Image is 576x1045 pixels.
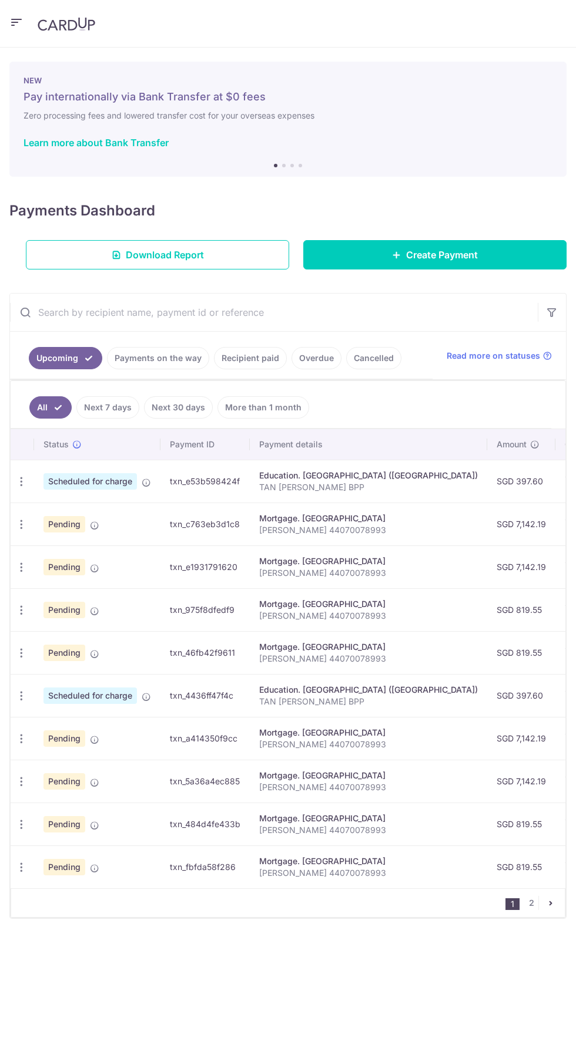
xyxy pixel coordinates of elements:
span: Amount [497,439,527,450]
span: Status [43,439,69,450]
a: 2 [524,896,538,910]
p: [PERSON_NAME] 44070078993 [259,824,478,836]
a: Overdue [292,347,341,369]
a: Create Payment [303,240,567,269]
input: Search by recipient name, payment id or reference [10,294,538,331]
td: txn_4436ff47f4c [160,674,250,717]
span: Pending [43,816,85,832]
a: Payments on the way [107,347,209,369]
span: Pending [43,516,85,532]
h4: Payments Dashboard [9,200,155,221]
p: [PERSON_NAME] 44070078993 [259,781,478,793]
span: Read more on statuses [447,350,540,362]
td: txn_a414350f9cc [160,717,250,760]
td: txn_975f8dfedf9 [160,588,250,631]
span: Scheduled for charge [43,687,137,704]
p: [PERSON_NAME] 44070078993 [259,567,478,579]
p: TAN [PERSON_NAME] BPP [259,481,478,493]
div: Mortgage. [GEOGRAPHIC_DATA] [259,770,478,781]
span: Scheduled for charge [43,473,137,490]
nav: pager [505,889,565,917]
td: txn_fbfda58f286 [160,845,250,888]
td: SGD 7,142.19 [487,717,555,760]
p: [PERSON_NAME] 44070078993 [259,739,478,750]
span: Pending [43,602,85,618]
span: Create Payment [406,248,478,262]
td: SGD 397.60 [487,460,555,503]
span: Pending [43,730,85,747]
div: Mortgage. [GEOGRAPHIC_DATA] [259,513,478,524]
div: Mortgage. [GEOGRAPHIC_DATA] [259,641,478,653]
td: txn_484d4fe433b [160,803,250,845]
a: Cancelled [346,347,401,369]
a: Recipient paid [214,347,287,369]
td: SGD 7,142.19 [487,503,555,545]
a: More than 1 month [217,396,309,419]
h5: Pay internationally via Bank Transfer at $0 fees [24,90,552,104]
td: SGD 7,142.19 [487,545,555,588]
div: Education. [GEOGRAPHIC_DATA] ([GEOGRAPHIC_DATA]) [259,470,478,481]
td: SGD 819.55 [487,631,555,674]
a: Next 7 days [76,396,139,419]
td: SGD 397.60 [487,674,555,717]
td: SGD 7,142.19 [487,760,555,803]
div: Mortgage. [GEOGRAPHIC_DATA] [259,813,478,824]
td: txn_e53b598424f [160,460,250,503]
td: txn_5a36a4ec885 [160,760,250,803]
div: Mortgage. [GEOGRAPHIC_DATA] [259,598,478,610]
span: Pending [43,645,85,661]
span: Pending [43,559,85,575]
th: Payment ID [160,429,250,460]
td: txn_e1931791620 [160,545,250,588]
div: Mortgage. [GEOGRAPHIC_DATA] [259,727,478,739]
span: Pending [43,859,85,875]
div: Mortgage. [GEOGRAPHIC_DATA] [259,855,478,867]
td: txn_46fb42f9611 [160,631,250,674]
td: SGD 819.55 [487,588,555,631]
td: SGD 819.55 [487,845,555,888]
p: [PERSON_NAME] 44070078993 [259,610,478,622]
span: Download Report [126,248,204,262]
a: Upcoming [29,347,102,369]
span: Pending [43,773,85,790]
a: Next 30 days [144,396,213,419]
p: TAN [PERSON_NAME] BPP [259,696,478,707]
p: [PERSON_NAME] 44070078993 [259,524,478,536]
a: Download Report [26,240,289,269]
td: SGD 819.55 [487,803,555,845]
div: Education. [GEOGRAPHIC_DATA] ([GEOGRAPHIC_DATA]) [259,684,478,696]
a: All [29,396,72,419]
td: txn_c763eb3d1c8 [160,503,250,545]
a: Learn more about Bank Transfer [24,137,169,149]
p: NEW [24,76,552,85]
div: Mortgage. [GEOGRAPHIC_DATA] [259,555,478,567]
img: CardUp [38,17,95,31]
th: Payment details [250,429,487,460]
a: Read more on statuses [447,350,552,362]
p: [PERSON_NAME] 44070078993 [259,653,478,665]
p: [PERSON_NAME] 44070078993 [259,867,478,879]
li: 1 [505,898,520,910]
h6: Zero processing fees and lowered transfer cost for your overseas expenses [24,109,552,123]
